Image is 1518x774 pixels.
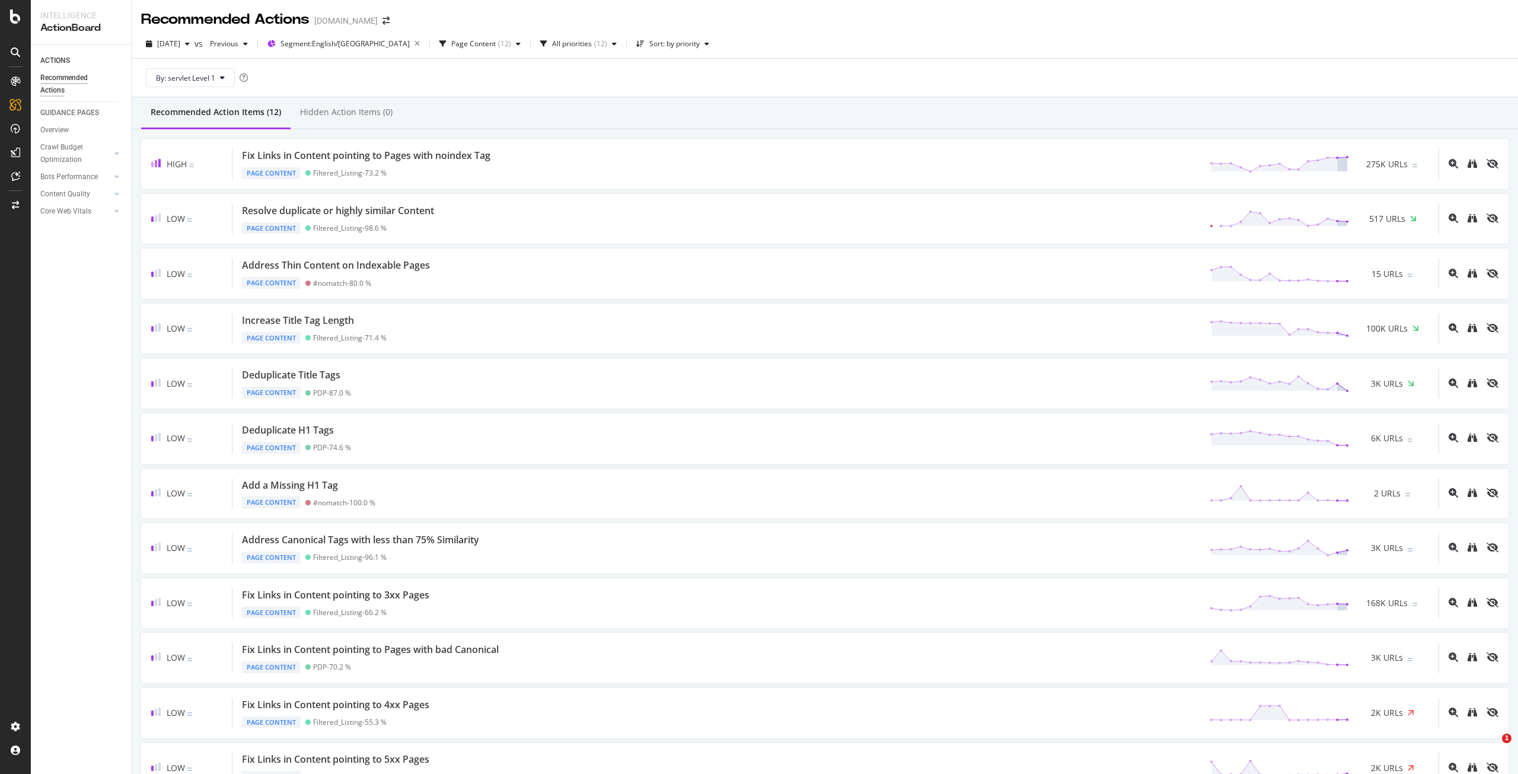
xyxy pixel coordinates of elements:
[1468,269,1477,278] div: binoculars
[187,493,192,496] img: Equal
[1372,268,1403,280] span: 15 URLs
[1366,323,1408,335] span: 100K URLs
[242,259,430,272] div: Address Thin Content on Indexable Pages
[1487,159,1498,168] div: eye-slash
[1478,734,1506,762] iframe: Intercom live chat
[242,607,301,619] div: Page Content
[242,387,301,399] div: Page Content
[205,34,253,53] button: Previous
[1371,432,1403,444] span: 6K URLs
[535,34,621,53] button: All priorities(12)
[1487,543,1498,552] div: eye-slash
[40,9,122,21] div: Intelligence
[242,753,429,766] div: Fix Links in Content pointing to 5xx Pages
[1468,597,1477,609] a: binoculars
[40,141,111,166] a: Crawl Budget Optimization
[1449,708,1458,717] div: magnifying-glass-plus
[1487,433,1498,442] div: eye-slash
[40,171,111,183] a: Bots Performance
[242,204,434,218] div: Resolve duplicate or highly similar Content
[187,603,192,606] img: Equal
[313,553,387,562] div: Filtered_Listing - 96.1 %
[313,224,387,232] div: Filtered_Listing - 98.6 %
[167,158,187,170] span: High
[1405,493,1410,496] img: Equal
[1449,159,1458,168] div: magnifying-glass-plus
[167,213,185,224] span: Low
[242,423,334,437] div: Deduplicate H1 Tags
[242,496,301,508] div: Page Content
[1487,378,1498,388] div: eye-slash
[313,718,387,727] div: Filtered_Listing - 55.3 %
[205,39,238,49] span: Previous
[498,40,511,47] div: ( 12 )
[167,597,185,609] span: Low
[242,643,499,657] div: Fix Links in Content pointing to Pages with bad Canonical
[435,34,525,53] button: Page Content(12)
[1468,652,1477,662] div: binoculars
[1449,543,1458,552] div: magnifying-glass-plus
[1468,213,1477,224] a: binoculars
[300,106,393,118] div: Hidden Action Items (0)
[40,72,123,97] a: Recommended Actions
[1449,269,1458,278] div: magnifying-glass-plus
[1468,158,1477,170] a: binoculars
[40,107,123,119] a: GUIDANCE PAGES
[1487,652,1498,662] div: eye-slash
[1449,433,1458,442] div: magnifying-glass-plus
[1449,652,1458,662] div: magnifying-glass-plus
[242,442,301,454] div: Page Content
[1449,323,1458,333] div: magnifying-glass-plus
[1369,213,1405,225] span: 517 URLs
[167,488,185,499] span: Low
[1371,542,1403,554] span: 3K URLs
[40,107,99,119] div: GUIDANCE PAGES
[1449,763,1458,772] div: magnifying-glass-plus
[263,34,425,53] button: Segment:English/[GEOGRAPHIC_DATA]
[632,34,714,53] button: Sort: by priority
[157,39,180,49] span: 2025 Aug. 1st
[194,38,205,50] span: vs
[242,552,301,563] div: Page Content
[187,218,192,222] img: Equal
[242,533,479,547] div: Address Canonical Tags with less than 75% Similarity
[1487,708,1498,717] div: eye-slash
[1468,432,1477,444] a: binoculars
[313,388,351,397] div: PDP - 87.0 %
[314,15,378,27] div: [DOMAIN_NAME]
[1408,273,1412,277] img: Equal
[40,141,103,166] div: Crawl Budget Optimization
[146,68,235,87] button: By: servlet Level 1
[1408,658,1412,661] img: Equal
[1366,158,1408,170] span: 275K URLs
[1374,488,1401,499] span: 2 URLs
[1468,598,1477,607] div: binoculars
[1408,548,1412,552] img: Equal
[242,314,354,327] div: Increase Title Tag Length
[1468,323,1477,333] div: binoculars
[167,762,185,773] span: Low
[451,40,496,47] div: Page Content
[40,205,91,218] div: Core Web Vitals
[1487,269,1498,278] div: eye-slash
[1487,488,1498,498] div: eye-slash
[242,661,301,673] div: Page Content
[167,707,185,718] span: Low
[594,40,607,47] div: ( 12 )
[187,548,192,552] img: Equal
[382,17,390,25] div: arrow-right-arrow-left
[1449,598,1458,607] div: magnifying-glass-plus
[187,712,192,716] img: Equal
[1487,763,1498,772] div: eye-slash
[1487,598,1498,607] div: eye-slash
[187,438,192,442] img: Equal
[242,368,340,382] div: Deduplicate Title Tags
[141,34,194,53] button: [DATE]
[1408,438,1412,442] img: Equal
[1371,762,1403,774] span: 2K URLs
[40,171,98,183] div: Bots Performance
[1487,214,1498,223] div: eye-slash
[242,698,429,712] div: Fix Links in Content pointing to 4xx Pages
[313,333,387,342] div: Filtered_Listing - 71.4 %
[1468,323,1477,334] a: binoculars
